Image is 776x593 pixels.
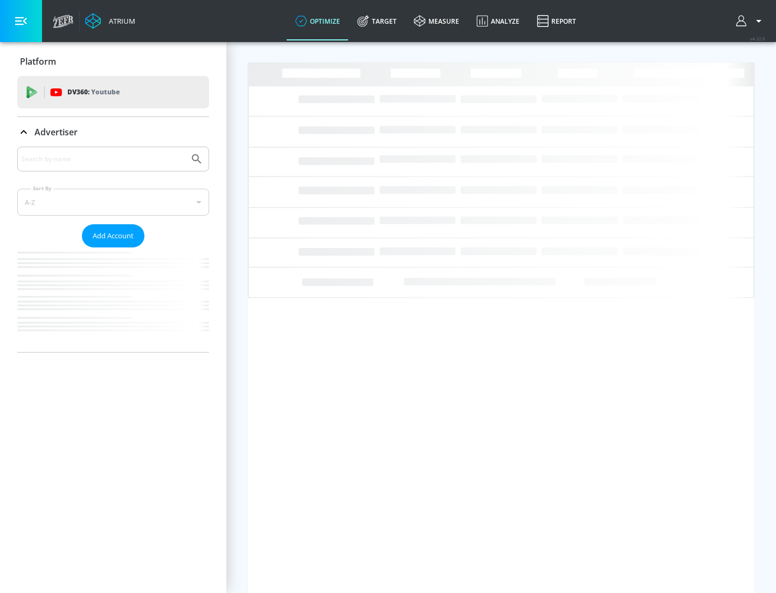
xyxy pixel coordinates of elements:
p: Advertiser [34,126,78,138]
span: Add Account [93,230,134,242]
div: Atrium [105,16,135,26]
p: Youtube [91,86,120,98]
div: Advertiser [17,117,209,147]
p: DV360: [67,86,120,98]
a: optimize [287,2,349,40]
input: Search by name [22,152,185,166]
button: Add Account [82,224,144,247]
a: Target [349,2,405,40]
a: measure [405,2,468,40]
div: DV360: Youtube [17,76,209,108]
label: Sort By [31,185,54,192]
div: Platform [17,46,209,77]
div: Advertiser [17,147,209,352]
span: v 4.32.0 [750,36,765,42]
p: Platform [20,56,56,67]
nav: list of Advertiser [17,247,209,352]
div: A-Z [17,189,209,216]
a: Analyze [468,2,528,40]
a: Atrium [85,13,135,29]
a: Report [528,2,585,40]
